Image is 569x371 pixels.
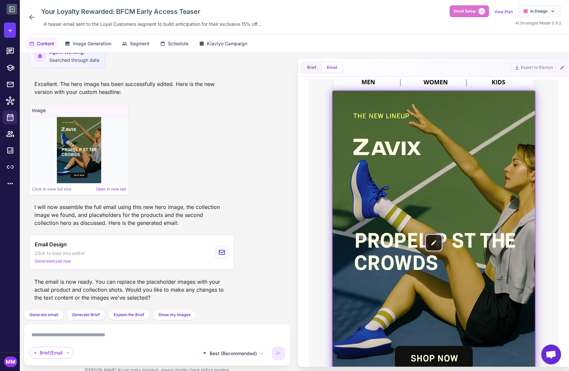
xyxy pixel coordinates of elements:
span: Email Design [35,240,67,248]
button: Image Generation [61,37,115,50]
span: Show my Images [158,312,190,318]
button: Generate email [24,309,64,320]
span: Schedule [168,40,188,47]
span: 2 [478,8,485,15]
span: Email Setup [454,8,476,14]
button: Best (Recommended) [198,347,268,360]
span: Klaviyo Campaign [207,40,247,47]
div: MM [4,356,17,367]
button: Segment [118,37,153,50]
span: + [8,25,12,35]
div: I will now assemble the full email using this new hero image, the collection image we found, and ... [29,200,234,229]
span: Click to load into editor [35,250,85,257]
button: Brief [302,62,322,72]
a: Open in new tab [96,186,126,192]
span: Searched through data [49,57,100,63]
a: Open chat [541,345,561,364]
a: View Plan [494,9,513,14]
span: Best (Recommended) [210,350,257,357]
span: Click to view full size [32,186,71,192]
img: Propel Past the Crowds - Zavix Early Access [24,12,226,315]
button: Generate Brief [66,309,105,320]
div: The email is now ready. You can replace the placeholder images with your actual product and colle... [29,275,234,304]
span: Content [37,40,54,47]
button: Email Setup2 [450,5,489,17]
span: Generate Brief [72,312,100,318]
button: Klaviyo Campaign [195,37,251,50]
div: Brief/Email [29,347,73,359]
span: Image Generation [73,40,111,47]
div: Click to edit campaign name [38,5,264,18]
button: Edit Email [558,63,566,71]
button: Email [322,62,343,72]
span: AI Strategist Model 0.9.2 [515,21,561,25]
button: Content [25,37,58,50]
button: Explain the Brief [108,309,150,320]
button: Schedule [156,37,192,50]
h4: Image [32,107,126,114]
span: A teaser email sent to the Loyal Customers segment to build anticipation for their exclusive 15% ... [44,21,261,28]
div: Click to edit description [41,19,264,29]
div: Excellent. The hero image has been successfully edited. Here is the new version with your custom ... [29,77,234,99]
span: In Design [530,8,548,14]
span: Generate email [29,312,58,318]
button: Show my Images [153,309,196,320]
span: Explain the Brief [114,312,144,318]
button: + [4,22,16,38]
button: Export to Klaviyo [511,63,556,72]
span: Generated just now [35,258,71,264]
span: Segment [130,40,149,47]
img: Image [57,117,101,183]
